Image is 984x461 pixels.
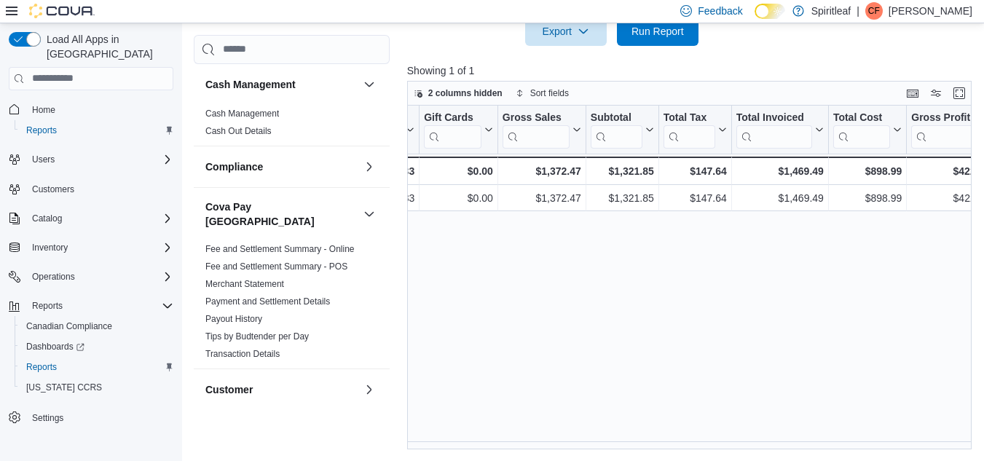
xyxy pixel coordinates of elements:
button: Inventory [3,237,179,258]
div: Gross Sales [503,111,570,148]
button: Subtotal [591,111,654,148]
a: Cash Management [205,108,279,118]
button: [US_STATE] CCRS [15,377,179,398]
button: Canadian Compliance [15,316,179,336]
span: Reports [26,125,57,136]
p: | [857,2,859,20]
div: $898.99 [833,162,902,180]
img: Cova [29,4,95,18]
span: Home [26,101,173,119]
button: Cash Management [205,76,358,91]
span: Users [32,154,55,165]
button: Home [3,99,179,120]
button: Customer [205,382,358,396]
button: Catalog [3,208,179,229]
button: Operations [26,268,81,285]
span: Reports [20,122,173,139]
div: $1,321.85 [591,162,654,180]
button: Users [3,149,179,170]
div: Total Cost [833,111,890,148]
button: Reports [15,120,179,141]
span: Payment and Settlement Details [205,295,330,307]
span: Settings [32,412,63,424]
span: Catalog [32,213,62,224]
button: Cova Pay [GEOGRAPHIC_DATA] [205,199,358,228]
button: Compliance [361,157,378,175]
button: Reports [15,357,179,377]
span: Inventory [32,242,68,253]
span: Inventory [26,239,173,256]
span: Canadian Compliance [26,320,112,332]
button: Total Invoiced [736,111,824,148]
button: Cova Pay [GEOGRAPHIC_DATA] [361,205,378,222]
a: Reports [20,122,63,139]
div: Subtotal [591,111,642,148]
span: Dashboards [20,338,173,355]
span: Home [32,104,55,116]
span: Tips by Budtender per Day [205,330,309,342]
span: Fee and Settlement Summary - POS [205,260,347,272]
button: Gift Cards [424,111,493,148]
div: $1,372.47 [503,189,581,207]
span: Operations [32,271,75,283]
span: Customers [26,180,173,198]
div: $0.00 [424,162,493,180]
button: Reports [3,296,179,316]
div: Gift Card Sales [424,111,481,148]
button: Inventory [26,239,74,256]
span: CF [868,2,880,20]
div: 33 [351,162,414,180]
span: [US_STATE] CCRS [26,382,102,393]
button: Customers [3,178,179,200]
div: Cova Pay [GEOGRAPHIC_DATA] [194,240,390,368]
span: Sort fields [530,87,569,99]
div: Cash Management [194,104,390,145]
span: Cash Out Details [205,125,272,136]
a: Fee and Settlement Summary - POS [205,261,347,271]
p: Spiritleaf [811,2,851,20]
div: $898.99 [833,189,902,207]
div: $0.00 [424,189,493,207]
a: Dashboards [15,336,179,357]
span: Customers [32,184,74,195]
span: Settings [26,408,173,426]
span: Export [534,17,598,46]
div: Total Invoiced [736,111,812,125]
a: Canadian Compliance [20,318,118,335]
span: Users [26,151,173,168]
span: Reports [26,361,57,373]
h3: Cash Management [205,76,296,91]
span: Transaction Details [205,347,280,359]
span: Run Report [631,24,684,39]
span: Catalog [26,210,173,227]
button: Sort fields [510,84,575,102]
button: Display options [927,84,945,102]
div: Gross Sales [503,111,570,125]
span: Reports [20,358,173,376]
a: [US_STATE] CCRS [20,379,108,396]
div: $1,469.49 [736,162,824,180]
a: Customers [26,181,80,198]
button: Cash Management [361,75,378,92]
a: Payment and Settlement Details [205,296,330,306]
div: Total Invoiced [736,111,812,148]
a: Transaction Details [205,348,280,358]
div: Total Tax [664,111,715,148]
a: Merchant Statement [205,278,284,288]
div: 33 [351,189,414,207]
h3: Customer [205,382,253,396]
div: Total Cost [833,111,890,125]
button: Total Cost [833,111,902,148]
button: Settings [3,406,179,427]
div: Subtotal [591,111,642,125]
a: Fee and Settlement Summary - Online [205,243,355,253]
button: Users [26,151,60,168]
button: Customer [361,380,378,398]
div: $147.64 [664,189,727,207]
button: Reports [26,297,68,315]
button: Enter fullscreen [950,84,968,102]
span: Reports [32,300,63,312]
